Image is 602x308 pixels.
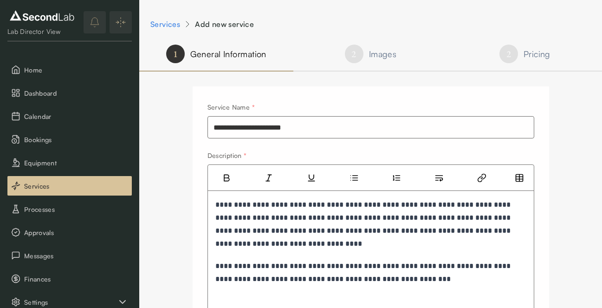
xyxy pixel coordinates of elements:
[259,170,278,186] button: Toggle italic
[7,60,132,79] button: Home
[7,176,132,196] button: Services
[7,223,132,242] button: Approvals
[448,37,602,72] button: Pricing
[293,37,447,72] button: Images
[24,251,128,261] span: Messages
[173,47,178,60] h6: 1
[24,274,128,284] span: Finances
[110,11,132,33] button: Expand/Collapse sidebar
[506,47,511,60] h6: 2
[24,158,128,168] span: Equipment
[217,170,236,186] button: Toggle bold
[430,170,448,186] button: Toggle hard break
[24,204,128,214] span: Processes
[7,269,132,288] button: Finances
[7,153,132,172] button: Equipment
[150,19,180,30] a: Services
[24,65,128,75] span: Home
[207,151,247,159] label: Description
[24,88,128,98] span: Dashboard
[7,106,132,126] button: Calendar
[24,135,128,144] span: Bookings
[7,130,132,149] button: Bookings
[195,19,254,30] div: Add new service
[7,83,132,103] button: Dashboard
[345,170,363,186] button: Toggle bullet list
[139,37,293,72] button: General Information
[24,111,128,121] span: Calendar
[24,297,117,307] span: Settings
[207,103,255,111] label: Service Name
[24,228,128,237] span: Approvals
[351,47,356,60] h6: 2
[473,170,491,186] button: Toggle link
[24,181,128,191] span: Services
[302,170,321,186] button: Toggle underline
[7,8,77,23] img: logo
[84,11,106,33] button: notifications
[7,27,77,36] div: Lab Director View
[7,199,132,219] button: Processes
[7,246,132,265] button: Messages
[387,170,406,186] button: Toggle ordered list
